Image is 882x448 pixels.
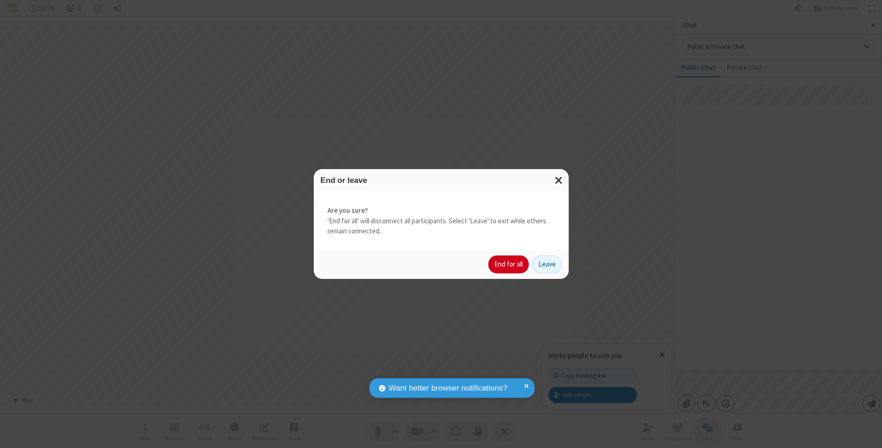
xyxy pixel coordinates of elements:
[314,192,569,250] div: 'End for all' will disconnect all participants. Select 'Leave' to exit while others remain connec...
[389,382,507,394] span: Want better browser notifications?
[549,169,569,192] button: Close modal
[328,205,555,216] strong: Are you sure?
[321,176,562,185] h3: End or leave
[488,255,529,274] button: End for all
[532,255,562,274] button: Leave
